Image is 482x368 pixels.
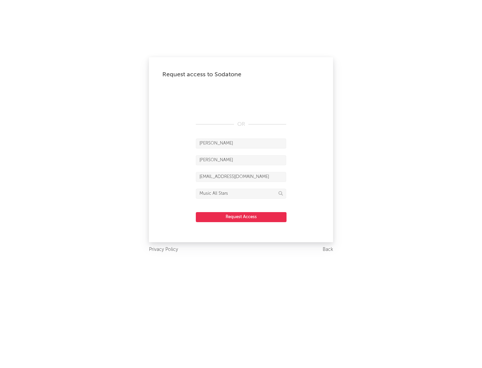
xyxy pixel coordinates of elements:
input: First Name [196,139,286,149]
button: Request Access [196,212,287,222]
div: OR [196,120,286,128]
a: Privacy Policy [149,246,178,254]
input: Last Name [196,155,286,165]
input: Division [196,189,286,199]
a: Back [323,246,333,254]
div: Request access to Sodatone [162,71,320,79]
input: Email [196,172,286,182]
